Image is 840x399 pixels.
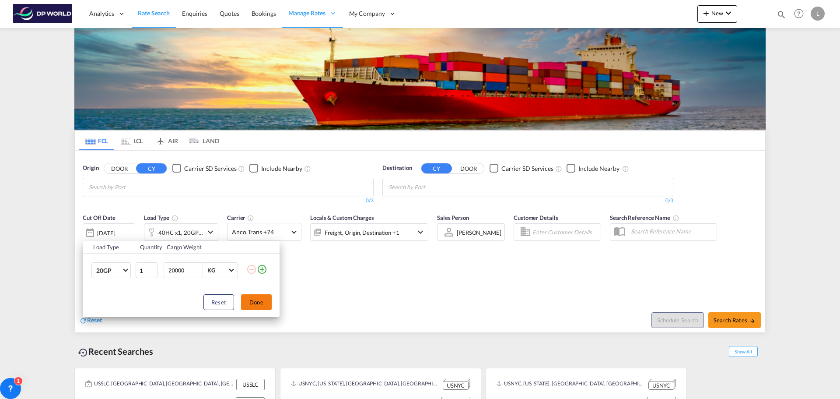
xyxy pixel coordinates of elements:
[246,264,257,275] md-icon: icon-minus-circle-outline
[241,294,272,310] button: Done
[136,262,157,278] input: Qty
[203,294,234,310] button: Reset
[91,262,131,278] md-select: Choose: 20GP
[207,267,215,274] div: KG
[167,243,241,251] div: Cargo Weight
[83,241,135,254] th: Load Type
[135,241,162,254] th: Quantity
[168,263,203,278] input: Enter Weight
[257,264,267,275] md-icon: icon-plus-circle-outline
[96,266,122,275] span: 20GP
